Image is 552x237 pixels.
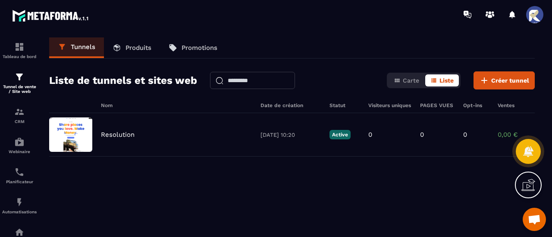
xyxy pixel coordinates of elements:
[2,84,37,94] p: Tunnel de vente / Site web
[14,167,25,177] img: scheduler
[22,22,97,29] div: Domaine: [DOMAIN_NAME]
[523,208,546,231] a: Ouvrir le chat
[420,102,455,108] h6: PAGES VUES
[491,76,529,85] span: Créer tunnel
[439,77,454,84] span: Liste
[368,131,372,139] p: 0
[425,74,459,86] button: Liste
[403,77,419,84] span: Carte
[14,137,25,147] img: automations
[14,14,21,21] img: logo_orange.svg
[14,22,21,29] img: website_grey.svg
[2,119,37,124] p: CRM
[182,44,217,52] p: Promotions
[368,102,411,108] h6: Visiteurs uniques
[2,35,37,65] a: formationformationTableau de bord
[463,131,467,139] p: 0
[107,51,132,56] div: Mots-clés
[2,179,37,184] p: Planificateur
[329,102,360,108] h6: Statut
[125,44,151,52] p: Produits
[420,131,424,139] p: 0
[14,72,25,82] img: formation
[101,131,135,139] p: Resolution
[14,107,25,117] img: formation
[44,51,66,56] div: Domaine
[2,160,37,191] a: schedulerschedulerPlanificateur
[49,72,197,89] h2: Liste de tunnels et sites web
[2,100,37,130] a: formationformationCRM
[101,102,252,108] h6: Nom
[14,197,25,207] img: automations
[12,8,90,23] img: logo
[498,131,541,139] p: 0,00 €
[474,71,535,89] button: Créer tunnel
[329,130,351,139] p: Active
[49,37,104,58] a: Tunnels
[389,74,424,86] button: Carte
[104,37,160,58] a: Produits
[2,130,37,160] a: automationsautomationsWebinaire
[2,149,37,154] p: Webinaire
[98,50,105,57] img: tab_keywords_by_traffic_grey.svg
[24,14,42,21] div: v 4.0.25
[49,117,92,152] img: image
[463,102,489,108] h6: Opt-ins
[14,42,25,52] img: formation
[260,132,321,138] p: [DATE] 10:20
[260,102,321,108] h6: Date de création
[2,191,37,221] a: automationsautomationsAutomatisations
[498,102,541,108] h6: Ventes
[2,209,37,214] p: Automatisations
[2,54,37,59] p: Tableau de bord
[160,37,226,58] a: Promotions
[71,43,95,51] p: Tunnels
[35,50,42,57] img: tab_domain_overview_orange.svg
[2,65,37,100] a: formationformationTunnel de vente / Site web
